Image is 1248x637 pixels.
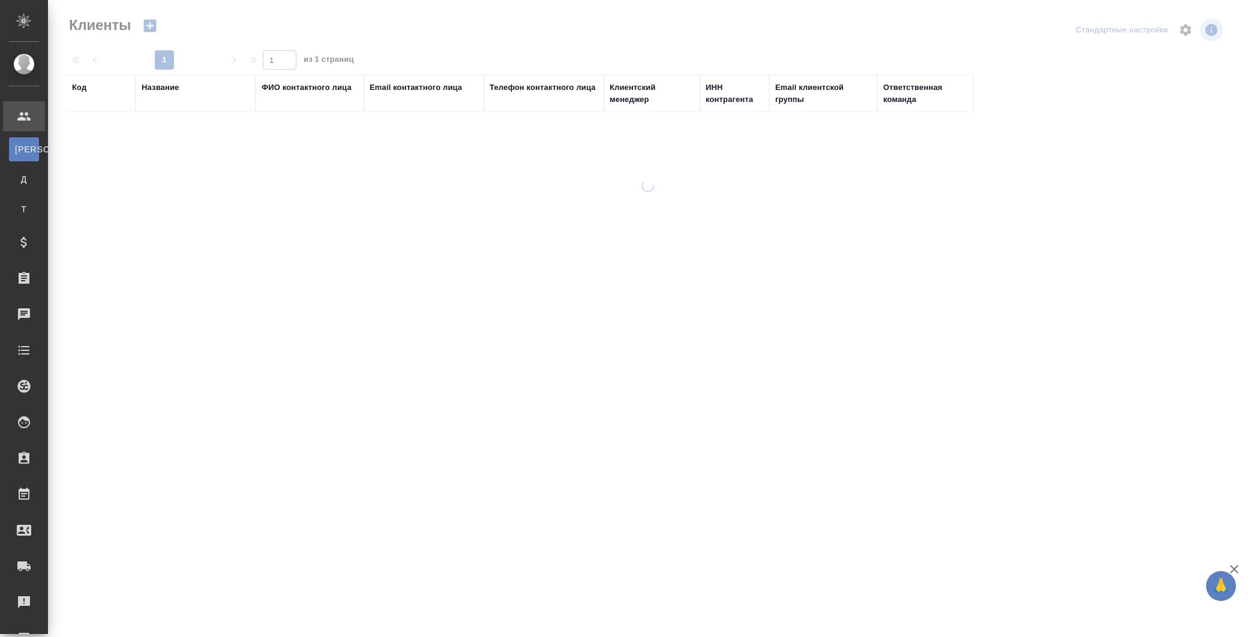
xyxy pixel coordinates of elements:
div: Клиентский менеджер [610,82,694,106]
div: ФИО контактного лица [262,82,352,94]
div: Email контактного лица [370,82,462,94]
span: Т [15,203,33,215]
div: Телефон контактного лица [490,82,596,94]
span: 🙏 [1211,573,1231,599]
div: Название [142,82,179,94]
span: [PERSON_NAME] [15,143,33,155]
span: Д [15,173,33,185]
a: [PERSON_NAME] [9,137,39,161]
div: ИНН контрагента [706,82,763,106]
button: 🙏 [1206,571,1236,601]
a: Т [9,197,39,221]
div: Email клиентской группы [775,82,871,106]
a: Д [9,167,39,191]
div: Код [72,82,86,94]
div: Ответственная команда [883,82,967,106]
